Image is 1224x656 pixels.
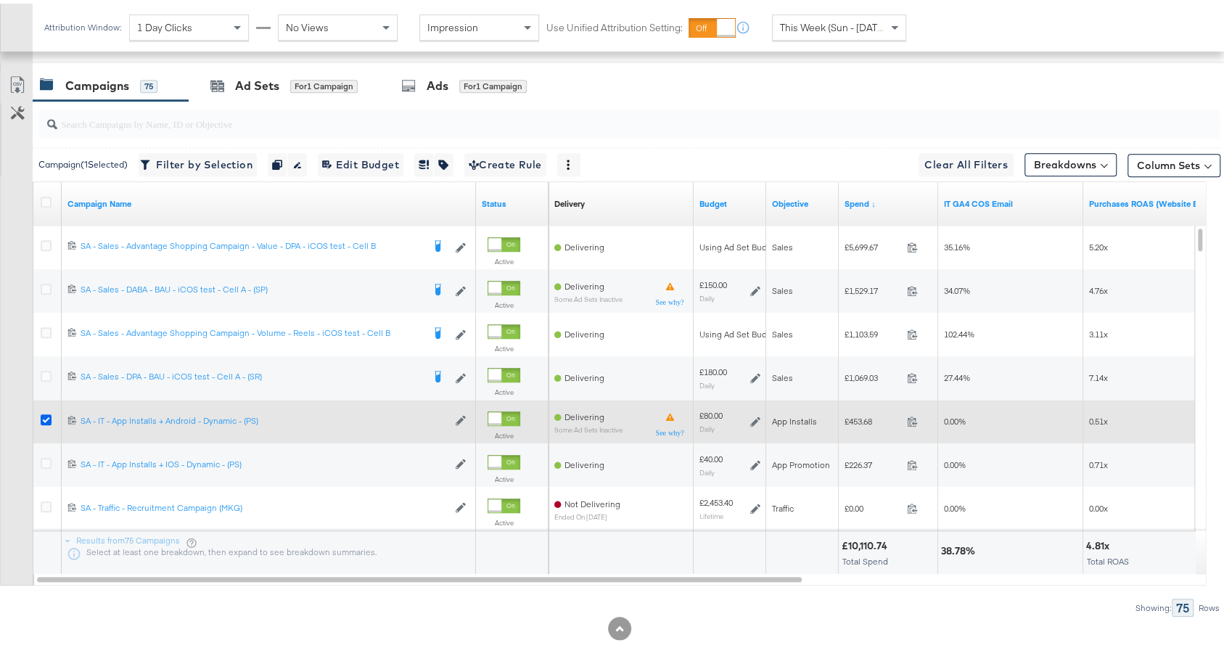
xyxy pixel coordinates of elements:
a: SA - Sales - Advantage Shopping Campaign - Value - DPA - iCOS test - Cell B [81,237,422,251]
div: SA - Sales - Advantage Shopping Campaign - Volume - Reels - iCOS test - Cell B [81,324,422,335]
sub: Some Ad Sets Inactive [554,292,623,300]
label: Active [488,427,520,437]
a: The total amount spent to date. [845,194,932,206]
label: Use Unified Attribution Setting: [546,17,683,31]
div: 4.81x [1086,536,1114,549]
span: £453.68 [845,412,901,423]
div: £40.00 [699,450,723,462]
span: No Views [286,17,329,30]
a: The total value of the purchase actions divided by spend tracked by your Custom Audience pixel on... [1089,194,1223,206]
span: £226.37 [845,456,901,467]
span: 0.00% [944,456,966,467]
sub: Lifetime [699,508,723,517]
span: Total Spend [842,552,888,563]
div: £180.00 [699,363,727,374]
div: Delivery [554,194,585,206]
span: 35.16% [944,238,970,249]
div: SA - Sales - DABA - BAU - iCOS test - Cell A - (SP) [81,280,422,292]
span: Delivering [564,238,604,249]
a: SA - Sales - Advantage Shopping Campaign - Volume - Reels - iCOS test - Cell B [81,324,422,338]
button: Clear All Filters [919,149,1014,173]
div: SA - IT - App Installs + IOS - Dynamic - (PS) [81,455,448,467]
span: 0.00% [944,412,966,423]
div: SA - Sales - Advantage Shopping Campaign - Value - DPA - iCOS test - Cell B [81,237,422,248]
a: Reflects the ability of your Ad Campaign to achieve delivery based on ad states, schedule and bud... [554,194,585,206]
span: Sales [772,325,793,336]
a: The maximum amount you're willing to spend on your ads, on average each day or over the lifetime ... [699,194,760,206]
div: Ad Sets [235,74,279,91]
span: Filter by Selection [143,152,252,171]
span: Not Delivering [564,495,620,506]
span: £1,103.59 [845,325,901,336]
a: IT NET COS _ GA4 [944,194,1077,206]
div: Showing: [1135,599,1172,610]
label: Active [488,340,520,350]
a: SA - IT - App Installs + Android - Dynamic - (PS) [81,411,448,424]
span: Delivering [564,456,604,467]
button: Create Rule [464,149,546,173]
div: Attribution Window: [44,19,122,29]
button: Filter by Selection [139,149,257,173]
span: Sales [772,238,793,249]
div: Campaigns [65,74,129,91]
div: Campaign ( 1 Selected) [38,155,128,168]
span: Traffic [772,499,794,510]
span: Clear All Filters [924,152,1008,171]
span: 0.00% [944,499,966,510]
button: Breakdowns [1024,149,1117,173]
label: Active [488,297,520,306]
a: Shows the current state of your Ad Campaign. [482,194,543,206]
span: This Week (Sun - [DATE]) [780,17,889,30]
div: for 1 Campaign [459,76,527,89]
label: Active [488,471,520,480]
div: SA - IT - App Installs + Android - Dynamic - (PS) [81,411,448,423]
div: £150.00 [699,276,727,287]
span: Delivering [564,408,604,419]
label: Active [488,514,520,524]
label: Active [488,384,520,393]
sub: Daily [699,290,715,299]
a: SA - Sales - DABA - BAU - iCOS test - Cell A - (SP) [81,280,422,295]
span: 34.07% [944,282,970,292]
span: App Promotion [772,456,830,467]
a: Your campaign's objective. [772,194,833,206]
div: SA - Sales - DPA - BAU - iCOS test - Cell A - (SR) [81,367,422,379]
span: 3.11x [1089,325,1108,336]
span: 4.76x [1089,282,1108,292]
span: Sales [772,282,793,292]
div: 75 [1172,595,1194,613]
sub: Daily [699,377,715,386]
div: £2,453.40 [699,493,733,505]
span: 27.44% [944,369,970,380]
div: Using Ad Set Budget [699,325,780,337]
span: Delivering [564,369,604,380]
span: £1,529.17 [845,282,901,292]
span: Create Rule [469,152,542,171]
span: 0.71x [1089,456,1108,467]
span: 102.44% [944,325,974,336]
span: 7.14x [1089,369,1108,380]
span: 5.20x [1089,238,1108,249]
sub: Some Ad Sets Inactive [554,422,623,430]
div: Ads [427,74,448,91]
div: Rows [1198,599,1220,610]
span: 0.51x [1089,412,1108,423]
span: 0.00x [1089,499,1108,510]
span: Delivering [564,277,604,288]
sub: Daily [699,464,715,473]
span: £5,699.67 [845,238,901,249]
div: SA - Traffic - Recruitment Campaign (MKG) [81,499,448,510]
sub: ended on [DATE] [554,509,620,517]
div: for 1 Campaign [290,76,358,89]
span: £0.00 [845,499,901,510]
label: Active [488,253,520,263]
div: 75 [140,76,157,89]
a: SA - Sales - DPA - BAU - iCOS test - Cell A - (SR) [81,367,422,382]
span: App Installs [772,412,817,423]
span: Impression [427,17,478,30]
a: SA - Traffic - Recruitment Campaign (MKG) [81,499,448,511]
span: £1,069.03 [845,369,901,380]
sub: Daily [699,421,715,430]
div: Using Ad Set Budget [699,238,780,250]
span: Edit Budget [322,152,399,171]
